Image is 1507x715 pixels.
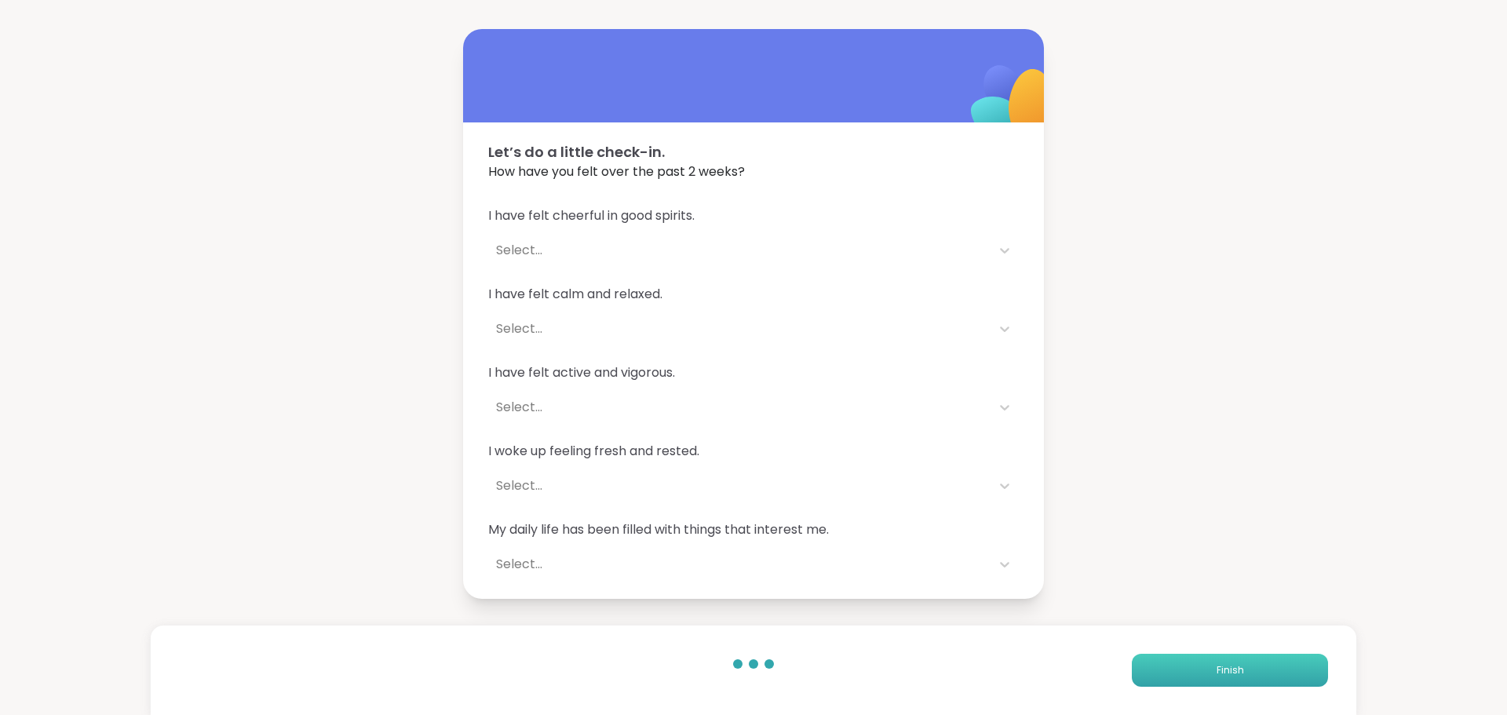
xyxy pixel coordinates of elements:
img: ShareWell Logomark [934,24,1090,181]
span: I woke up feeling fresh and rested. [488,442,1019,461]
span: How have you felt over the past 2 weeks? [488,162,1019,181]
span: Let’s do a little check-in. [488,141,1019,162]
div: Select... [496,555,983,574]
div: Select... [496,319,983,338]
span: Finish [1217,663,1244,677]
button: Finish [1132,654,1328,687]
span: I have felt cheerful in good spirits. [488,206,1019,225]
div: Select... [496,398,983,417]
div: Select... [496,241,983,260]
span: My daily life has been filled with things that interest me. [488,520,1019,539]
div: Select... [496,476,983,495]
span: I have felt calm and relaxed. [488,285,1019,304]
span: I have felt active and vigorous. [488,363,1019,382]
